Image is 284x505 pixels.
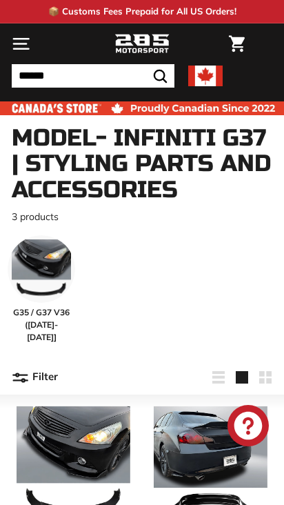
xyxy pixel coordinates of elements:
[12,210,272,224] p: 3 products
[12,361,58,394] button: Filter
[12,126,272,203] h1: Model- Infiniti G37 | Styling Parts and Accessories
[8,306,75,344] span: G35 / G37 V36 ([DATE]-[DATE]]
[114,32,170,56] img: Logo_285_Motorsport_areodynamics_components
[12,64,174,88] input: Search
[223,405,273,450] inbox-online-store-chat: Shopify online store chat
[222,24,252,63] a: Cart
[8,235,75,344] a: G35 / G37 V36 ([DATE]-[DATE]]
[48,5,236,19] p: 📦 Customs Fees Prepaid for All US Orders!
